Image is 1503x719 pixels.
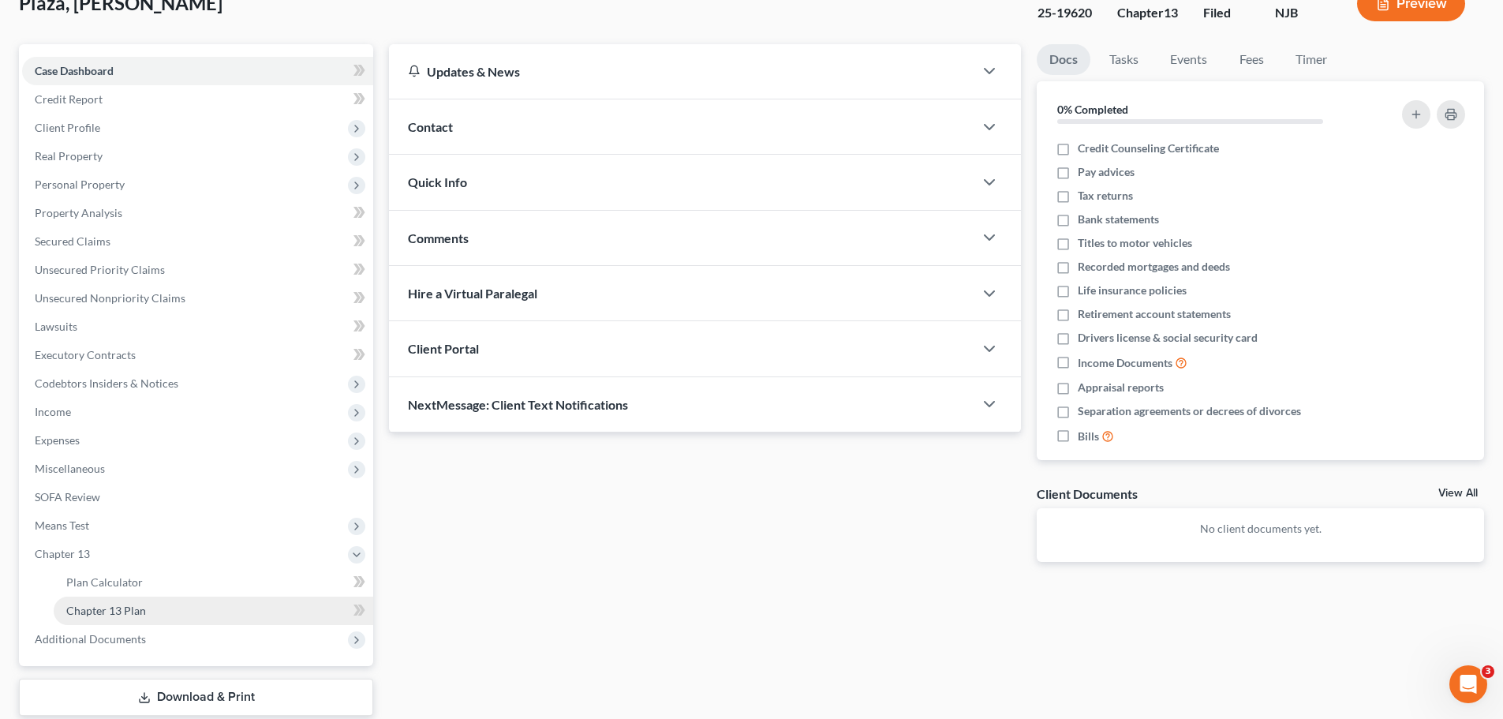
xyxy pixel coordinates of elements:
[35,92,103,106] span: Credit Report
[35,462,105,475] span: Miscellaneous
[35,263,165,276] span: Unsecured Priority Claims
[1078,283,1187,298] span: Life insurance policies
[35,206,122,219] span: Property Analysis
[1078,140,1219,156] span: Credit Counseling Certificate
[1449,665,1487,703] iframe: Intercom live chat
[54,568,373,597] a: Plan Calculator
[1049,521,1471,537] p: No client documents yet.
[1037,485,1138,502] div: Client Documents
[1203,4,1250,22] div: Filed
[1078,306,1231,322] span: Retirement account statements
[35,320,77,333] span: Lawsuits
[1226,44,1277,75] a: Fees
[35,376,178,390] span: Codebtors Insiders & Notices
[35,348,136,361] span: Executory Contracts
[1117,4,1178,22] div: Chapter
[408,119,453,134] span: Contact
[22,313,373,341] a: Lawsuits
[1275,4,1332,22] div: NJB
[408,230,469,245] span: Comments
[35,405,71,418] span: Income
[35,149,103,163] span: Real Property
[1482,665,1494,678] span: 3
[22,483,373,511] a: SOFA Review
[35,519,89,532] span: Means Test
[66,604,146,617] span: Chapter 13 Plan
[35,490,100,504] span: SOFA Review
[1078,355,1172,371] span: Income Documents
[22,256,373,284] a: Unsecured Priority Claims
[1097,44,1151,75] a: Tasks
[35,234,110,248] span: Secured Claims
[1164,5,1178,20] span: 13
[22,284,373,313] a: Unsecured Nonpriority Claims
[1057,103,1128,116] strong: 0% Completed
[1438,488,1478,499] a: View All
[1078,212,1159,227] span: Bank statements
[1078,380,1164,395] span: Appraisal reports
[35,121,100,134] span: Client Profile
[408,397,628,412] span: NextMessage: Client Text Notifications
[35,632,146,646] span: Additional Documents
[1078,403,1301,419] span: Separation agreements or decrees of divorces
[22,199,373,227] a: Property Analysis
[1078,429,1099,444] span: Bills
[35,433,80,447] span: Expenses
[35,547,90,560] span: Chapter 13
[19,679,373,716] a: Download & Print
[1037,44,1090,75] a: Docs
[35,178,125,191] span: Personal Property
[408,286,537,301] span: Hire a Virtual Paralegal
[35,291,185,305] span: Unsecured Nonpriority Claims
[1283,44,1340,75] a: Timer
[22,227,373,256] a: Secured Claims
[408,341,479,356] span: Client Portal
[22,85,373,114] a: Credit Report
[408,174,467,189] span: Quick Info
[22,57,373,85] a: Case Dashboard
[54,597,373,625] a: Chapter 13 Plan
[1078,188,1133,204] span: Tax returns
[1078,259,1230,275] span: Recorded mortgages and deeds
[1078,235,1192,251] span: Titles to motor vehicles
[1038,4,1092,22] div: 25-19620
[1157,44,1220,75] a: Events
[35,64,114,77] span: Case Dashboard
[1078,164,1135,180] span: Pay advices
[1078,330,1258,346] span: Drivers license & social security card
[66,575,143,589] span: Plan Calculator
[22,341,373,369] a: Executory Contracts
[408,63,955,80] div: Updates & News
